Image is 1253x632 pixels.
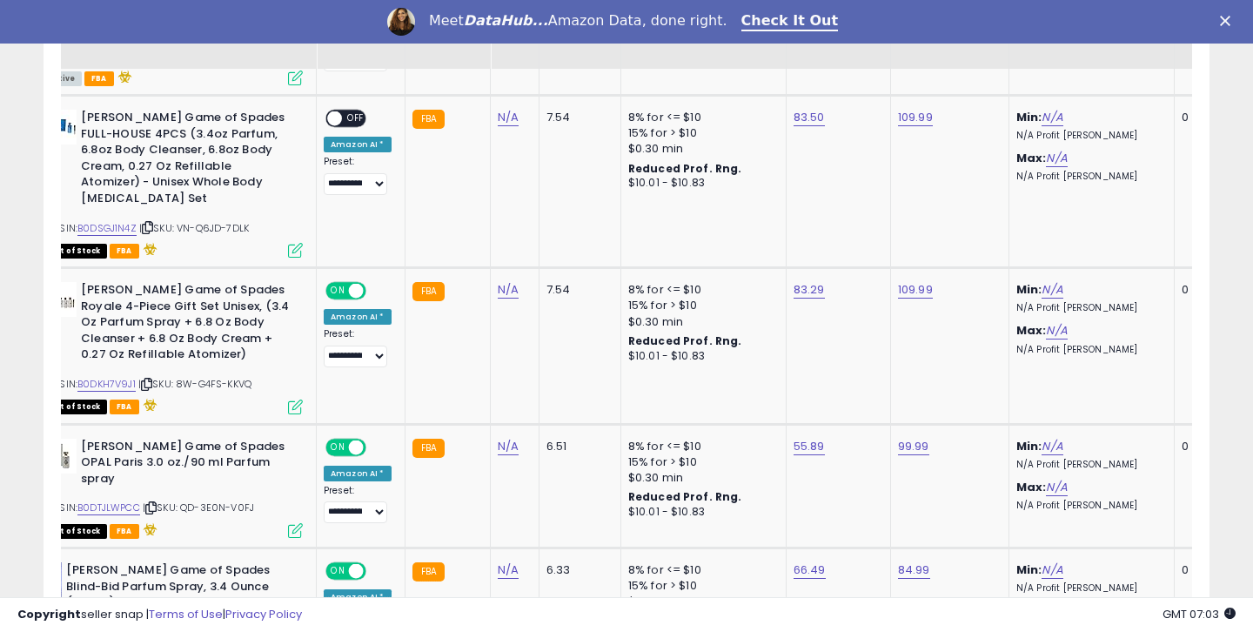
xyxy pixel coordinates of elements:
[81,282,292,367] b: [PERSON_NAME] Game of Spades Royale 4-Piece Gift Set Unisex, (3.4 Oz Parfum Spray + 6.8 Oz Body C...
[628,176,773,191] div: $10.01 - $10.83
[898,438,929,455] a: 99.99
[1016,150,1047,166] b: Max:
[628,333,742,348] b: Reduced Prof. Rng.
[42,244,107,259] span: All listings that are currently out of stock and unavailable for purchase on Amazon
[1016,459,1161,471] p: N/A Profit [PERSON_NAME]
[1016,281,1042,298] b: Min:
[628,110,773,125] div: 8% for <= $10
[1182,110,1236,125] div: 0
[1220,16,1237,26] div: Close
[1182,562,1236,578] div: 0
[139,243,157,255] i: hazardous material
[628,439,773,454] div: 8% for <= $10
[1016,302,1161,314] p: N/A Profit [PERSON_NAME]
[42,71,82,86] span: All listings currently available for purchase on Amazon
[898,109,933,126] a: 109.99
[546,562,607,578] div: 6.33
[17,606,81,622] strong: Copyright
[1046,322,1067,340] a: N/A
[327,564,349,579] span: ON
[794,281,825,299] a: 83.29
[1016,130,1161,142] p: N/A Profit [PERSON_NAME]
[225,606,302,622] a: Privacy Policy
[628,349,773,364] div: $10.01 - $10.83
[741,12,839,31] a: Check It Out
[324,466,392,481] div: Amazon AI *
[364,564,392,579] span: OFF
[77,377,136,392] a: B0DKH7V9J1
[794,109,825,126] a: 83.50
[1042,561,1062,579] a: N/A
[1016,322,1047,339] b: Max:
[546,439,607,454] div: 6.51
[1182,439,1236,454] div: 0
[324,328,392,367] div: Preset:
[1016,561,1042,578] b: Min:
[546,110,607,125] div: 7.54
[498,438,519,455] a: N/A
[464,12,548,29] i: DataHub...
[628,562,773,578] div: 8% for <= $10
[628,298,773,313] div: 15% for > $10
[498,281,519,299] a: N/A
[42,400,107,414] span: All listings that are currently out of stock and unavailable for purchase on Amazon
[138,377,251,391] span: | SKU: 8W-G4FS-KKVQ
[324,156,392,195] div: Preset:
[628,489,742,504] b: Reduced Prof. Rng.
[1016,344,1161,356] p: N/A Profit [PERSON_NAME]
[1046,150,1067,167] a: N/A
[628,505,773,520] div: $10.01 - $10.83
[1016,500,1161,512] p: N/A Profit [PERSON_NAME]
[364,440,392,454] span: OFF
[324,485,392,524] div: Preset:
[1046,479,1067,496] a: N/A
[139,399,157,411] i: hazardous material
[412,282,445,301] small: FBA
[327,284,349,299] span: ON
[898,281,933,299] a: 109.99
[77,221,137,236] a: B0DSGJ1N4Z
[628,161,742,176] b: Reduced Prof. Rng.
[498,109,519,126] a: N/A
[412,110,445,129] small: FBA
[110,524,139,539] span: FBA
[114,71,132,83] i: hazardous material
[17,607,302,623] div: seller snap | |
[794,561,826,579] a: 66.49
[327,440,349,454] span: ON
[628,141,773,157] div: $0.30 min
[628,578,773,594] div: 15% for > $10
[149,606,223,622] a: Terms of Use
[429,12,727,30] div: Meet Amazon Data, done right.
[1042,281,1062,299] a: N/A
[412,562,445,582] small: FBA
[77,501,140,515] a: B0DTJLWPCC
[1182,282,1236,298] div: 0
[628,314,773,330] div: $0.30 min
[324,309,392,325] div: Amazon AI *
[794,438,825,455] a: 55.89
[342,111,370,126] span: OFF
[1163,606,1236,622] span: 2025-10-14 07:03 GMT
[1016,438,1042,454] b: Min:
[1016,109,1042,125] b: Min:
[1016,479,1047,495] b: Max:
[412,439,445,458] small: FBA
[81,439,292,492] b: [PERSON_NAME] Game of Spades OPAL Paris 3.0 oz./90 ml Parfum spray
[628,454,773,470] div: 15% for > $10
[143,501,254,514] span: | SKU: QD-3E0N-V0FJ
[628,125,773,141] div: 15% for > $10
[81,110,292,211] b: [PERSON_NAME] Game of Spades FULL-HOUSE 4PCS (3.4oz Parfum, 6.8oz Body Cleanser, 6.8oz Body Cream...
[1016,171,1161,183] p: N/A Profit [PERSON_NAME]
[546,282,607,298] div: 7.54
[42,524,107,539] span: All listings that are currently out of stock and unavailable for purchase on Amazon
[139,523,157,535] i: hazardous material
[1042,438,1062,455] a: N/A
[110,244,139,259] span: FBA
[498,561,519,579] a: N/A
[84,71,114,86] span: FBA
[324,137,392,152] div: Amazon AI *
[898,561,930,579] a: 84.99
[1042,109,1062,126] a: N/A
[364,284,392,299] span: OFF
